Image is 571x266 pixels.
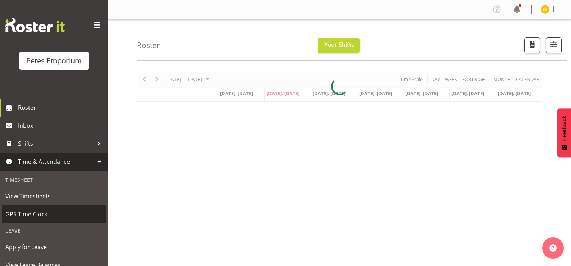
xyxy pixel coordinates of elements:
[18,138,94,149] span: Shifts
[2,238,106,256] a: Apply for Leave
[18,102,104,113] span: Roster
[18,120,104,131] span: Inbox
[318,38,360,53] button: Your Shifts
[2,172,106,187] div: Timesheet
[546,37,562,53] button: Filter Shifts
[2,223,106,238] div: Leave
[5,18,65,32] img: Rosterit website logo
[549,244,557,252] img: help-xxl-2.png
[541,5,549,14] img: eva-vailini10223.jpg
[2,205,106,223] a: GPS Time Clock
[18,156,94,167] span: Time & Attendance
[557,108,571,157] button: Feedback - Show survey
[5,209,103,220] span: GPS Time Clock
[5,242,103,252] span: Apply for Leave
[5,191,103,202] span: View Timesheets
[2,187,106,205] a: View Timesheets
[137,41,160,49] h4: Roster
[26,55,82,66] div: Petes Emporium
[524,37,540,53] button: Download a PDF of the roster according to the set date range.
[324,41,354,49] span: Your Shifts
[561,116,567,141] span: Feedback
